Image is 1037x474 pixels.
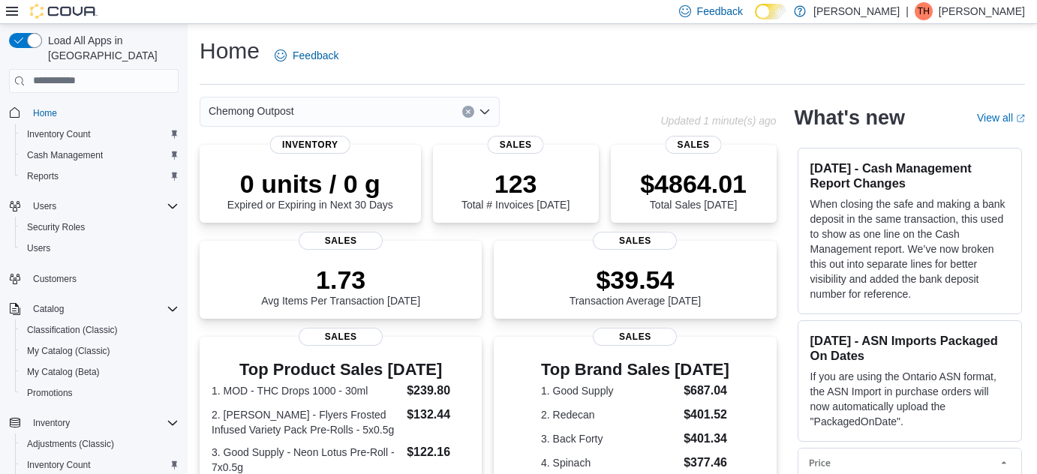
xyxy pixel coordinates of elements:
p: 123 [461,169,570,199]
input: Dark Mode [755,4,786,19]
span: Sales [593,328,677,346]
a: Security Roles [21,218,91,236]
span: Sales [299,328,383,346]
p: 0 units / 0 g [227,169,393,199]
span: Inventory [33,417,70,429]
div: Transaction Average [DATE] [570,265,702,307]
span: Load All Apps in [GEOGRAPHIC_DATA] [42,33,179,63]
button: Catalog [27,300,70,318]
button: Open list of options [479,106,491,118]
div: Tim Hales [915,2,933,20]
p: $39.54 [570,265,702,295]
dt: 1. Good Supply [541,383,678,398]
span: Sales [488,136,544,154]
div: Total # Invoices [DATE] [461,169,570,211]
span: Security Roles [21,218,179,236]
button: Customers [3,268,185,289]
span: Feedback [293,48,338,63]
span: Chemong Outpost [209,102,294,120]
span: TH [918,2,930,20]
span: Classification (Classic) [27,324,118,336]
a: Cash Management [21,146,109,164]
dt: 1. MOD - THC Drops 1000 - 30ml [212,383,401,398]
dd: $687.04 [684,382,729,400]
dt: 2. Redecan [541,407,678,422]
span: Users [33,200,56,212]
button: Inventory Count [15,124,185,145]
a: Home [27,104,63,122]
span: Sales [666,136,722,154]
button: Home [3,102,185,124]
h1: Home [200,36,260,66]
button: Reports [15,166,185,187]
h3: Top Product Sales [DATE] [212,361,470,379]
span: Home [27,103,179,122]
span: Catalog [27,300,179,318]
button: My Catalog (Classic) [15,340,185,361]
a: Customers [27,270,83,288]
span: Catalog [33,303,64,315]
span: Inventory Count [27,459,91,471]
a: Classification (Classic) [21,321,124,339]
button: Classification (Classic) [15,319,185,340]
span: Promotions [27,387,73,399]
p: When closing the safe and making a bank deposit in the same transaction, this used to show as one... [810,196,1009,301]
span: Cash Management [21,146,179,164]
dd: $401.34 [684,430,729,448]
a: Inventory Count [21,125,97,143]
p: [PERSON_NAME] [939,2,1025,20]
span: Classification (Classic) [21,321,179,339]
button: Users [27,197,62,215]
span: Home [33,107,57,119]
span: Inventory [270,136,350,154]
span: Users [27,197,179,215]
span: Adjustments (Classic) [21,435,179,453]
a: Reports [21,167,65,185]
span: My Catalog (Beta) [21,363,179,381]
p: $4864.01 [640,169,747,199]
dt: 2. [PERSON_NAME] - Flyers Frosted Infused Variety Pack Pre-Rolls - 5x0.5g [212,407,401,437]
span: Adjustments (Classic) [27,438,114,450]
dt: 3. Back Forty [541,431,678,446]
span: Inventory Count [21,456,179,474]
button: Adjustments (Classic) [15,433,185,454]
p: [PERSON_NAME] [813,2,900,20]
div: Avg Items Per Transaction [DATE] [261,265,420,307]
button: Security Roles [15,217,185,238]
span: Sales [593,232,677,250]
span: Users [21,239,179,257]
button: Users [15,238,185,259]
a: Feedback [269,40,344,70]
span: Security Roles [27,221,85,233]
h2: What's new [795,106,905,130]
a: Promotions [21,384,79,402]
p: If you are using the Ontario ASN format, the ASN Import in purchase orders will now automatically... [810,369,1009,429]
span: Reports [27,170,59,182]
button: Cash Management [15,145,185,166]
svg: External link [1016,114,1025,123]
span: My Catalog (Classic) [27,345,110,357]
dd: $401.52 [684,406,729,424]
button: Inventory [3,412,185,433]
span: Promotions [21,384,179,402]
span: Customers [27,269,179,288]
span: Inventory Count [21,125,179,143]
p: 1.73 [261,265,420,295]
h3: [DATE] - Cash Management Report Changes [810,160,1009,190]
h3: [DATE] - ASN Imports Packaged On Dates [810,333,1009,363]
a: View allExternal link [977,112,1025,124]
span: Inventory [27,414,179,432]
span: Sales [299,232,383,250]
dd: $132.44 [407,406,470,424]
span: Feedback [697,4,743,19]
dt: 4. Spinach [541,455,678,470]
button: Catalog [3,298,185,319]
dd: $377.46 [684,454,729,472]
a: My Catalog (Classic) [21,342,116,360]
h3: Top Brand Sales [DATE] [541,361,729,379]
img: Cova [30,4,98,19]
span: My Catalog (Beta) [27,366,100,378]
span: Reports [21,167,179,185]
button: My Catalog (Beta) [15,361,185,382]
